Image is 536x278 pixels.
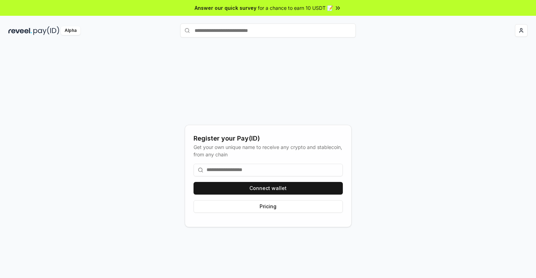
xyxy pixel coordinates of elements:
img: pay_id [33,26,59,35]
div: Register your Pay(ID) [194,134,343,143]
button: Connect wallet [194,182,343,195]
div: Get your own unique name to receive any crypto and stablecoin, from any chain [194,143,343,158]
img: reveel_dark [8,26,32,35]
span: Answer our quick survey [195,4,256,12]
div: Alpha [61,26,80,35]
button: Pricing [194,200,343,213]
span: for a chance to earn 10 USDT 📝 [258,4,333,12]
